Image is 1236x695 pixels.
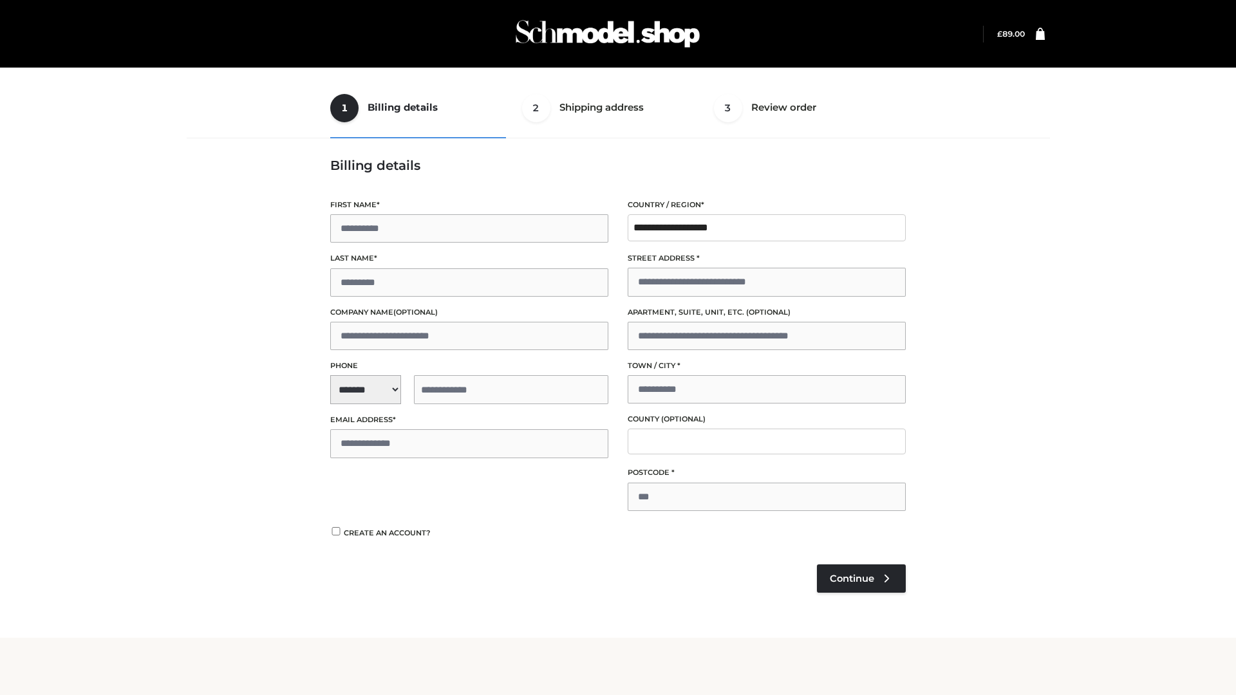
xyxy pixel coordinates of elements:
[330,306,608,319] label: Company name
[393,308,438,317] span: (optional)
[330,199,608,211] label: First name
[628,252,906,264] label: Street address
[628,467,906,479] label: Postcode
[628,306,906,319] label: Apartment, suite, unit, etc.
[330,360,608,372] label: Phone
[330,527,342,535] input: Create an account?
[661,414,706,423] span: (optional)
[330,414,608,426] label: Email address
[997,29,1025,39] a: £89.00
[746,308,791,317] span: (optional)
[344,528,431,537] span: Create an account?
[628,413,906,425] label: County
[628,360,906,372] label: Town / City
[830,573,874,584] span: Continue
[997,29,1025,39] bdi: 89.00
[330,158,906,173] h3: Billing details
[330,252,608,264] label: Last name
[628,199,906,211] label: Country / Region
[817,564,906,593] a: Continue
[511,8,704,59] img: Schmodel Admin 964
[997,29,1002,39] span: £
